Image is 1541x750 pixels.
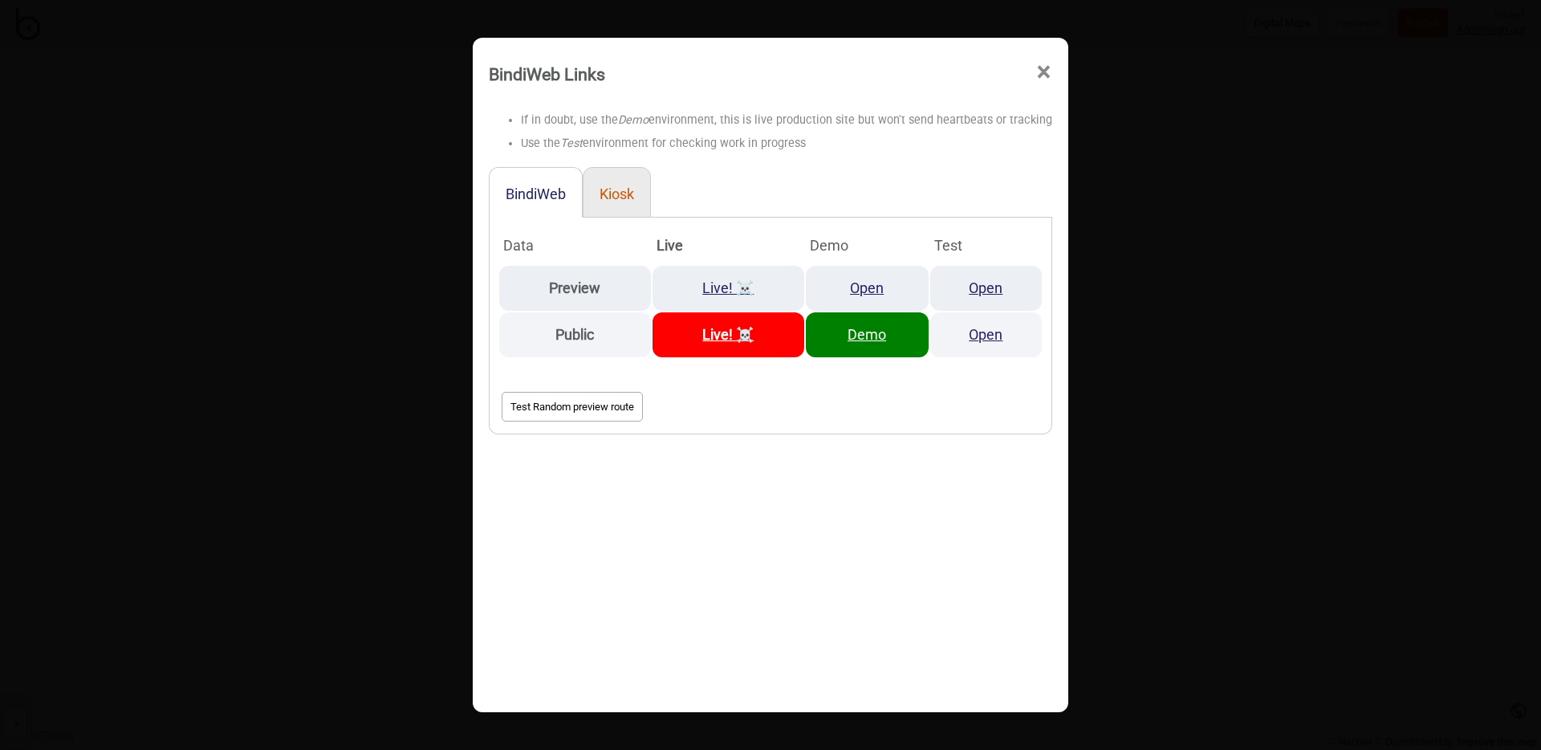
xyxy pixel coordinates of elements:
[489,57,605,92] div: BindiWeb Links
[600,185,634,202] button: Kiosk
[521,132,1052,156] li: Use the environment for checking work in progress
[969,326,1002,343] a: Open
[702,279,754,296] a: Live! ☠️
[850,279,884,296] a: Open
[521,109,1052,132] li: If in doubt, use the environment, this is live production site but won't send heartbeats or tracking
[499,227,651,264] th: Data
[502,392,643,422] button: Test Random preview route
[555,326,594,343] strong: Public
[1018,712,1048,742] button: Ok
[618,113,649,127] i: Demo
[806,227,929,264] th: Demo
[848,326,886,343] a: Demo
[657,237,683,254] strong: Live
[1035,46,1052,99] span: ×
[969,279,1002,296] a: Open
[549,279,600,296] strong: Preview
[560,137,583,150] i: Test
[930,227,1042,264] th: Test
[702,326,754,343] a: Live! ☠️
[506,185,566,202] button: BindiWeb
